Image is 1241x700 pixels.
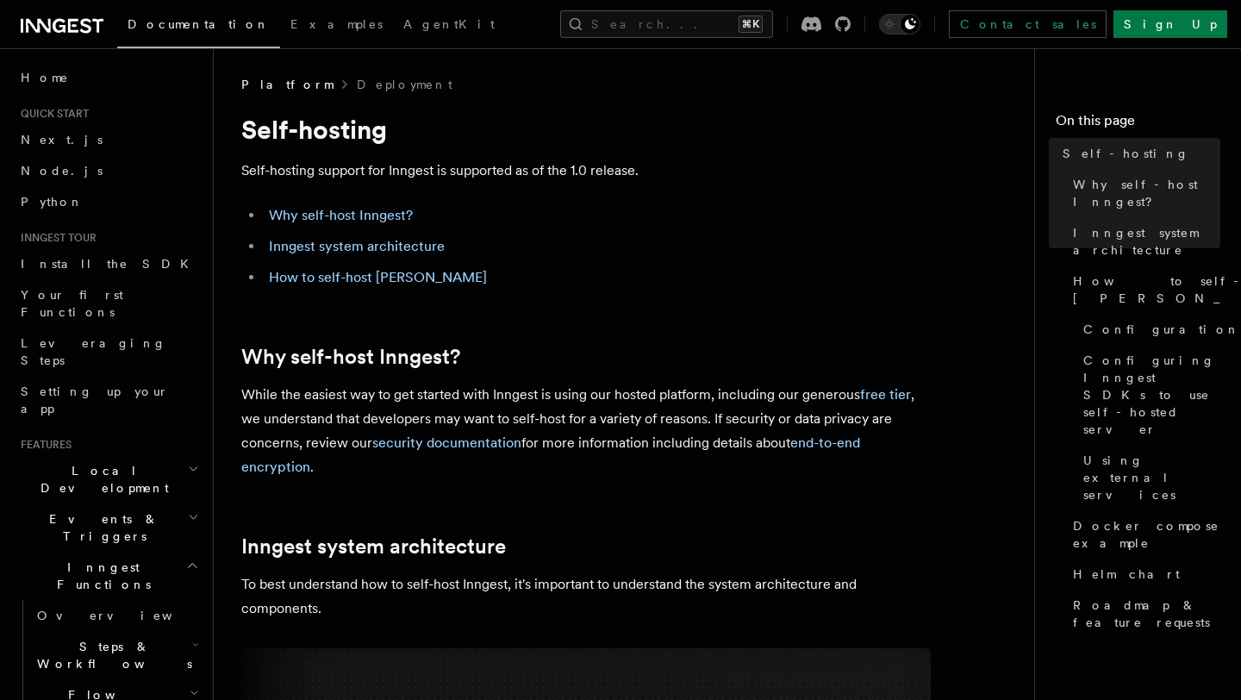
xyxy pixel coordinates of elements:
[21,336,166,367] span: Leveraging Steps
[21,288,123,319] span: Your first Functions
[21,164,103,178] span: Node.js
[1073,566,1180,583] span: Helm chart
[241,76,333,93] span: Platform
[372,434,521,451] a: security documentation
[14,248,203,279] a: Install the SDK
[241,114,931,145] h1: Self-hosting
[241,534,506,559] a: Inngest system architecture
[1073,224,1220,259] span: Inngest system architecture
[14,155,203,186] a: Node.js
[241,159,931,183] p: Self-hosting support for Inngest is supported as of the 1.0 release.
[241,383,931,479] p: While the easiest way to get started with Inngest is using our hosted platform, including our gen...
[21,257,199,271] span: Install the SDK
[1066,266,1220,314] a: How to self-host [PERSON_NAME]
[560,10,773,38] button: Search...⌘K
[14,107,89,121] span: Quick start
[14,552,203,600] button: Inngest Functions
[30,631,203,679] button: Steps & Workflows
[280,5,393,47] a: Examples
[14,124,203,155] a: Next.js
[269,238,445,254] a: Inngest system architecture
[14,462,188,497] span: Local Development
[879,14,920,34] button: Toggle dark mode
[739,16,763,33] kbd: ⌘K
[30,638,192,672] span: Steps & Workflows
[1066,590,1220,638] a: Roadmap & feature requests
[14,376,203,424] a: Setting up your app
[21,384,169,416] span: Setting up your app
[21,69,69,86] span: Home
[1066,217,1220,266] a: Inngest system architecture
[14,510,188,545] span: Events & Triggers
[403,17,495,31] span: AgentKit
[14,328,203,376] a: Leveraging Steps
[128,17,270,31] span: Documentation
[1056,138,1220,169] a: Self-hosting
[860,386,911,403] a: free tier
[1113,10,1227,38] a: Sign Up
[393,5,505,47] a: AgentKit
[14,62,203,93] a: Home
[1056,110,1220,138] h4: On this page
[14,186,203,217] a: Python
[14,559,186,593] span: Inngest Functions
[1073,517,1220,552] span: Docker compose example
[1066,169,1220,217] a: Why self-host Inngest?
[241,345,460,369] a: Why self-host Inngest?
[30,600,203,631] a: Overview
[290,17,383,31] span: Examples
[117,5,280,48] a: Documentation
[357,76,452,93] a: Deployment
[1083,321,1240,338] span: Configuration
[1076,345,1220,445] a: Configuring Inngest SDKs to use self-hosted server
[1076,314,1220,345] a: Configuration
[1073,176,1220,210] span: Why self-host Inngest?
[1083,452,1220,503] span: Using external services
[37,609,215,622] span: Overview
[21,133,103,147] span: Next.js
[1066,559,1220,590] a: Helm chart
[1063,145,1189,162] span: Self-hosting
[14,231,97,245] span: Inngest tour
[14,503,203,552] button: Events & Triggers
[1076,445,1220,510] a: Using external services
[269,207,413,223] a: Why self-host Inngest?
[21,195,84,209] span: Python
[269,269,487,285] a: How to self-host [PERSON_NAME]
[1066,510,1220,559] a: Docker compose example
[1083,352,1220,438] span: Configuring Inngest SDKs to use self-hosted server
[241,572,931,621] p: To best understand how to self-host Inngest, it's important to understand the system architecture...
[1073,597,1220,631] span: Roadmap & feature requests
[14,279,203,328] a: Your first Functions
[949,10,1107,38] a: Contact sales
[14,455,203,503] button: Local Development
[14,438,72,452] span: Features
